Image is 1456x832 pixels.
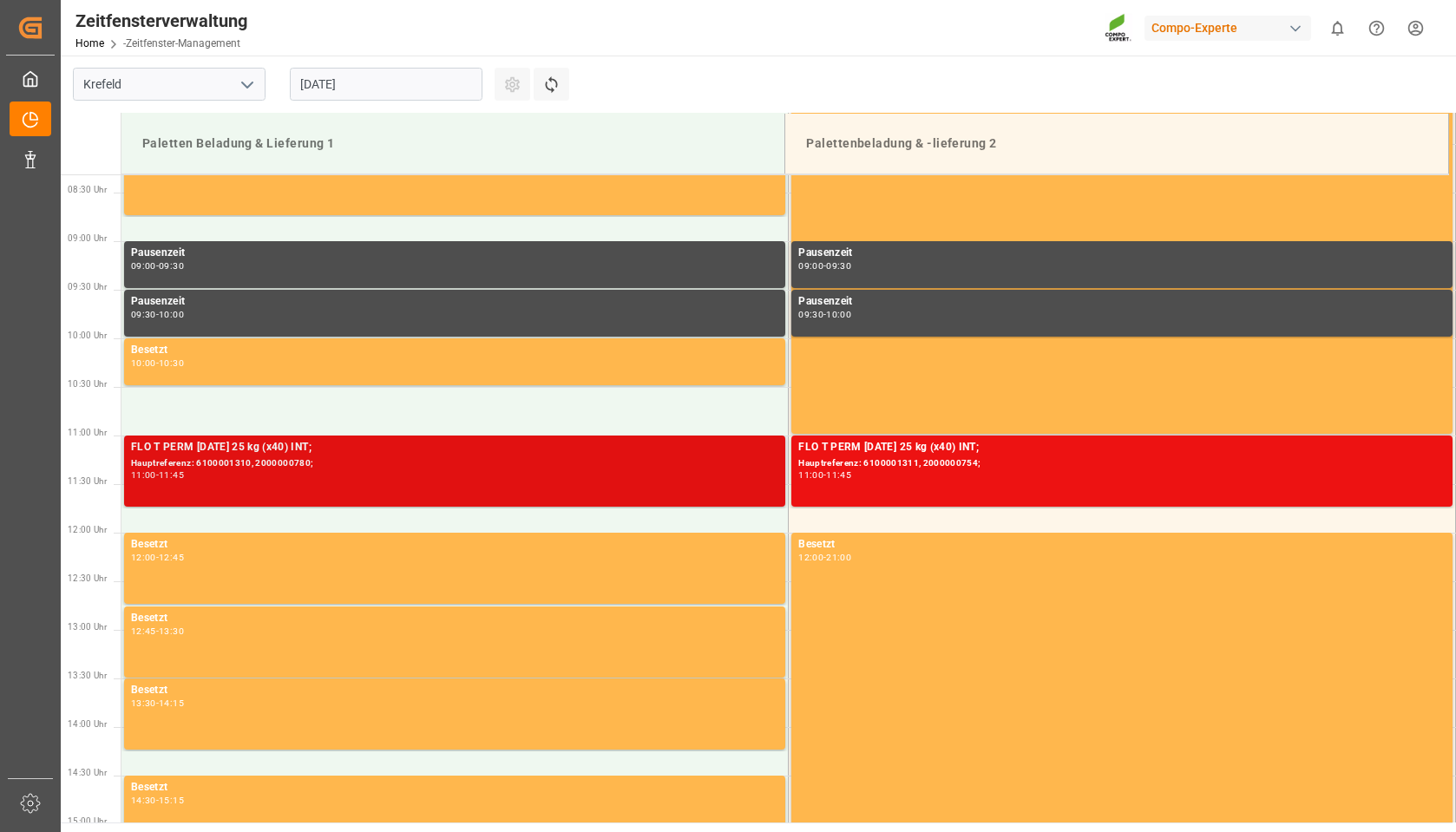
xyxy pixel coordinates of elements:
font: Hauptreferenz: 6100001310, 2000000780; [131,458,313,468]
font: - [156,698,159,709]
font: Besetzt [798,538,835,550]
font: - [156,626,159,637]
font: 12:30 Uhr [68,573,107,583]
font: 12:45 [159,552,184,563]
font: 13:30 [159,626,184,637]
img: Screenshot%202023-09-29%20at%2010.02.21.png_1712312052.png [1105,13,1132,43]
a: Home [75,37,104,49]
font: Besetzt [131,684,167,696]
font: 09:00 Uhr [68,233,107,243]
font: - [823,309,826,320]
font: 12:00 [798,552,823,563]
font: Paletten Beladung & Lieferung 1 [142,136,334,150]
font: 10:00 [131,357,156,369]
font: 10:30 [159,357,184,369]
font: 09:30 [131,309,156,320]
font: 14:30 [131,795,156,806]
font: 09:30 [826,260,851,272]
font: 12:45 [131,626,156,637]
font: 09:00 [798,260,823,272]
font: 15:00 Uhr [68,816,107,826]
font: 11:00 [798,469,823,481]
font: 11:45 [159,469,184,481]
font: - [156,469,159,481]
font: 09:30 [798,309,823,320]
font: FLO T PERM [DATE] 25 kg (x40) INT; [798,441,979,453]
button: Menü öffnen [233,71,259,98]
font: 13:00 Uhr [68,622,107,632]
font: - [156,795,159,806]
font: Pausenzeit [131,295,186,307]
font: 08:30 Uhr [68,185,107,194]
font: 09:30 Uhr [68,282,107,292]
input: TT.MM.JJJJ [290,68,482,101]
font: 10:00 [826,309,851,320]
font: Hauptreferenz: 6100001311, 2000000754; [798,458,981,468]
font: 21:00 [826,552,851,563]
font: Besetzt [131,612,167,624]
font: 10:00 Uhr [68,331,107,340]
font: 10:30 Uhr [68,379,107,389]
font: Pausenzeit [798,295,853,307]
font: 09:30 [159,260,184,272]
font: Pausenzeit [131,246,186,259]
font: - [156,357,159,369]
font: - [823,260,826,272]
font: 12:00 [131,552,156,563]
font: Pausenzeit [798,246,853,259]
font: 14:00 Uhr [68,719,107,729]
font: 12:00 Uhr [68,525,107,534]
font: 13:30 [131,698,156,709]
button: zeige 0 neue Benachrichtigungen [1318,9,1357,48]
font: 10:00 [159,309,184,320]
font: 14:30 Uhr [68,768,107,777]
font: 09:00 [131,260,156,272]
button: Compo-Experte [1144,11,1318,44]
button: Hilfecenter [1357,9,1396,48]
font: Besetzt [131,781,167,793]
font: 13:30 Uhr [68,671,107,680]
font: 11:00 [131,469,156,481]
font: Palettenbeladung & -lieferung 2 [806,136,996,150]
font: Compo-Experte [1151,21,1237,35]
font: - [156,552,159,563]
font: - [823,469,826,481]
font: FLO T PERM [DATE] 25 kg (x40) INT; [131,441,312,453]
font: 11:30 Uhr [68,476,107,486]
font: - [156,260,159,272]
font: Besetzt [131,344,167,356]
input: Zum Suchen/Auswählen eingeben [73,68,266,101]
font: 11:45 [826,469,851,481]
font: 15:15 [159,795,184,806]
font: - [823,552,826,563]
font: Zeitfensterverwaltung [75,10,247,31]
font: - [156,309,159,320]
font: 11:00 Uhr [68,428,107,437]
font: 14:15 [159,698,184,709]
font: Besetzt [131,538,167,550]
